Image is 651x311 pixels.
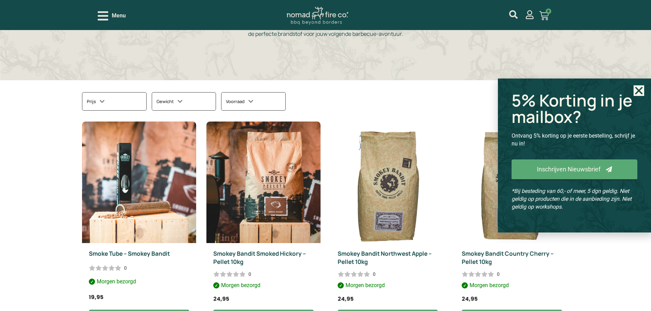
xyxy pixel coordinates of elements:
a: Smokey Bandit Country Cherry – Pellet 10kg [462,250,554,266]
div: 0 [373,271,376,278]
a: mijn account [509,10,518,19]
h3: Prijs [87,97,105,106]
a: Close [634,85,644,96]
a: Smokey Bandit Northwest Apple – Pellet 10kg [338,250,432,266]
a: Inschrijven Nieuwsbrief [512,159,637,180]
span: Menu [112,12,126,20]
p: Morgen bezorgd [462,281,562,292]
span: Inschrijven Nieuwsbrief [537,166,600,172]
a: mijn account [525,10,534,19]
a: 0 [531,7,557,25]
span: 0 [546,9,551,14]
p: Ontvang 5% korting op je eerste bestelling, schrijf je nu in! [512,132,637,147]
p: Morgen bezorgd [213,281,314,292]
img: smokey-bandit-pellet-smoker-tube [82,122,196,243]
h3: Voorraad [226,97,253,106]
h3: Gewicht [157,97,182,106]
div: 0 [497,271,500,278]
img: Nomad Logo [287,7,348,25]
p: Morgen bezorgd [338,281,438,292]
img: Pellets Smokey Bandit Northwest Apple 10Kg [331,122,445,243]
a: Smoke Tube – Smokey Bandit [89,250,170,257]
div: 0 [124,265,127,271]
a: Smokey Bandit Smoked Hickory – Pellet 10kg [213,250,306,266]
div: Open/Close Menu [98,10,126,22]
h2: 5% Korting in je mailbox? [512,92,637,125]
img: smokey-bandit-smoked-hickory-10kg [206,122,321,243]
img: Pellets Smokey Bandit Country Cherry 10Kg [455,122,569,243]
div: 0 [248,271,251,278]
p: Morgen bezorgd [89,278,189,288]
em: *Bij besteding van 60,- of meer, 5 dgn geldig. Niet geldig op producten die in de aanbieding zijn... [512,188,632,210]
